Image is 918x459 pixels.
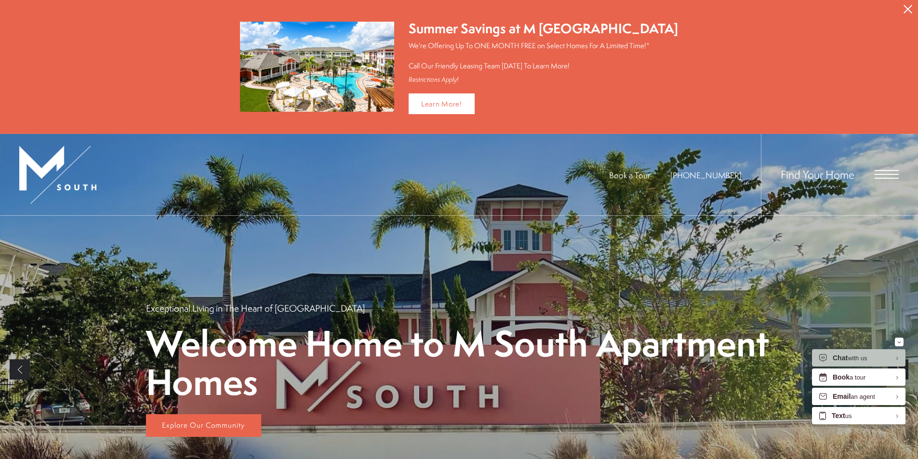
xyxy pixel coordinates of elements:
img: MSouth [19,146,96,204]
div: Summer Savings at M [GEOGRAPHIC_DATA] [409,19,678,38]
a: Previous [10,359,30,380]
p: We're Offering Up To ONE MONTH FREE on Select Homes For A Limited Time!* Call Our Friendly Leasin... [409,40,678,71]
div: Restrictions Apply! [409,76,678,84]
p: Welcome Home to M South Apartment Homes [146,324,772,400]
p: Exceptional Living in The Heart of [GEOGRAPHIC_DATA] [146,302,365,315]
button: Open Menu [875,170,899,179]
span: Explore Our Community [162,420,245,430]
a: Find Your Home [781,167,854,182]
a: Book a Tour [609,170,650,181]
a: Learn More! [409,93,475,114]
span: [PHONE_NUMBER] [670,170,742,181]
img: Summer Savings at M South Apartments [240,22,394,112]
a: Explore Our Community [146,414,261,437]
a: Call Us at 813-570-8014 [670,170,742,181]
